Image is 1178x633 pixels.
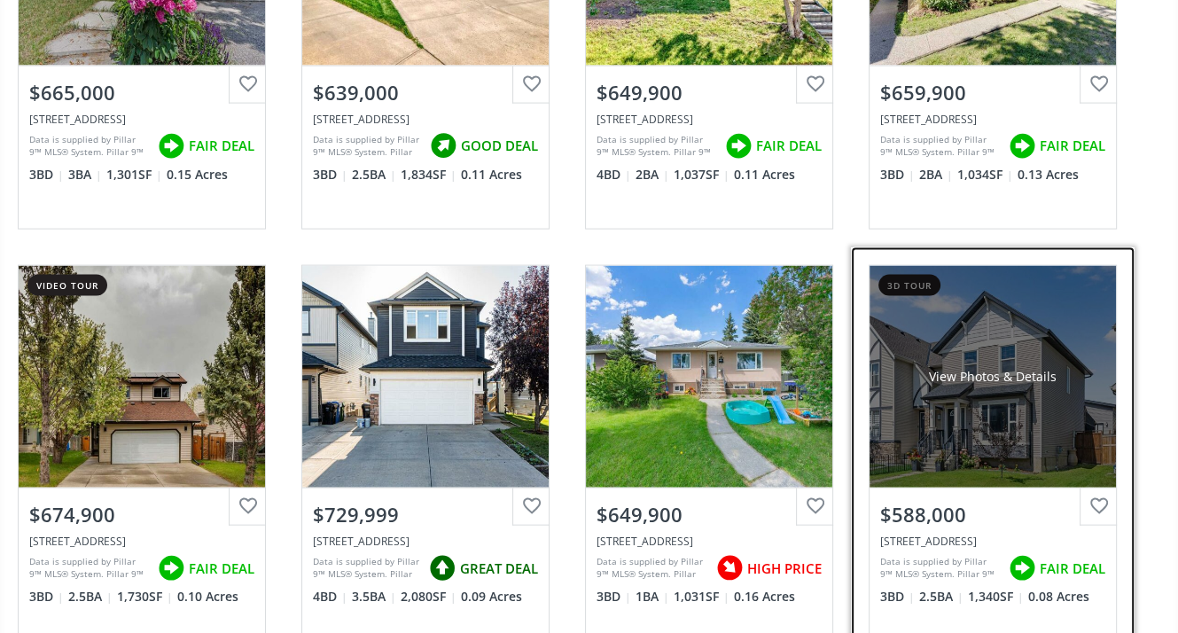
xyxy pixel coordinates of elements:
span: 0.10 Acres [177,588,238,606]
div: Data is supplied by Pillar 9™ MLS® System. Pillar 9™ is the owner of the copyright in its MLS® Sy... [880,133,1000,160]
span: 1 BA [636,588,669,606]
div: $649,900 [597,79,822,106]
span: 0.11 Acres [734,166,795,184]
span: 3 BD [29,166,64,184]
span: 0.15 Acres [167,166,228,184]
span: 1,031 SF [674,588,729,606]
span: 2 BA [919,166,953,184]
img: rating icon [721,129,756,164]
span: 0.13 Acres [1018,166,1079,184]
span: FAIR DEAL [756,137,822,155]
div: $639,000 [313,79,538,106]
span: 1,034 SF [957,166,1013,184]
span: 1,340 SF [968,588,1024,606]
div: View Photos & Details [929,368,1057,386]
span: 4 BD [313,588,347,606]
div: $674,900 [29,501,254,528]
div: 48 Silverado Range Close SW, Calgary, AB T2X 0C3 [880,534,1105,549]
img: rating icon [712,551,747,586]
img: rating icon [153,551,189,586]
div: Data is supplied by Pillar 9™ MLS® System. Pillar 9™ is the owner of the copyright in its MLS® Sy... [313,133,421,160]
div: 924 Cannock Road SW, Calgary, AB T2W 1M5 [29,112,254,127]
span: GREAT DEAL [460,559,538,578]
img: rating icon [425,129,461,164]
div: 57 Saddlecrest Park NE, Calgary, AB T3J 5L4 [313,534,538,549]
span: HIGH PRICE [747,559,822,578]
div: Data is supplied by Pillar 9™ MLS® System. Pillar 9™ is the owner of the copyright in its MLS® Sy... [597,133,716,160]
div: $649,900 [597,501,822,528]
div: $665,000 [29,79,254,106]
div: 419 Woodland Crescent SE, Calgary, AB T2J 1J7 [880,112,1105,127]
div: $729,999 [313,501,538,528]
img: rating icon [1004,551,1040,586]
img: rating icon [1004,129,1040,164]
div: $588,000 [880,501,1105,528]
span: GOOD DEAL [461,137,538,155]
div: Data is supplied by Pillar 9™ MLS® System. Pillar 9™ is the owner of the copyright in its MLS® Sy... [880,555,1000,582]
span: 3 BD [29,588,64,606]
div: Data is supplied by Pillar 9™ MLS® System. Pillar 9™ is the owner of the copyright in its MLS® Sy... [313,555,420,582]
span: 3 BA [68,166,102,184]
span: 3 BD [880,166,915,184]
span: 0.09 Acres [461,588,522,606]
span: 0.16 Acres [734,588,795,606]
span: 2.5 BA [68,588,113,606]
span: 1,730 SF [117,588,173,606]
div: 103 Macewan Park Road NW, Calgary, AB T3K 3G9 [29,534,254,549]
div: $659,900 [880,79,1105,106]
span: 2.5 BA [919,588,963,606]
div: 117 Covebrook Bay NE, Calgary, AB T3K 0B1 [313,112,538,127]
span: 1,301 SF [106,166,162,184]
span: 1,834 SF [401,166,456,184]
div: Data is supplied by Pillar 9™ MLS® System. Pillar 9™ is the owner of the copyright in its MLS® Sy... [597,555,707,582]
span: 2,080 SF [401,588,456,606]
span: 0.11 Acres [461,166,522,184]
img: rating icon [153,129,189,164]
div: 116 43 Avenue NW, Calgary, AB T2K 0H6 [597,534,822,549]
img: rating icon [425,551,460,586]
div: Data is supplied by Pillar 9™ MLS® System. Pillar 9™ is the owner of the copyright in its MLS® Sy... [29,133,149,160]
span: 2.5 BA [352,166,396,184]
span: 3.5 BA [352,588,396,606]
span: 1,037 SF [674,166,729,184]
span: FAIR DEAL [189,137,254,155]
span: 3 BD [880,588,915,606]
span: 3 BD [597,588,631,606]
span: FAIR DEAL [1040,137,1105,155]
span: FAIR DEAL [1040,559,1105,578]
span: 0.08 Acres [1028,588,1089,606]
span: 4 BD [597,166,631,184]
span: 3 BD [313,166,347,184]
div: 6216 4 Street NE, Calgary, AB T2K 1K3 [597,112,822,127]
span: 2 BA [636,166,669,184]
span: FAIR DEAL [189,559,254,578]
div: Data is supplied by Pillar 9™ MLS® System. Pillar 9™ is the owner of the copyright in its MLS® Sy... [29,555,149,582]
